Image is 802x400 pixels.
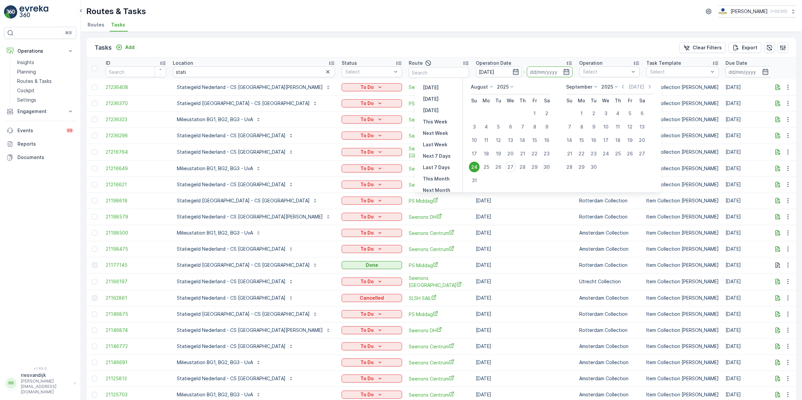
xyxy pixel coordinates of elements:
p: To Do [360,181,374,188]
td: Item Collection [PERSON_NAME] [643,273,722,290]
p: Add [125,44,135,51]
button: Next Month [420,186,453,194]
p: To Do [360,311,374,317]
span: 21166197 [106,278,166,285]
div: 24 [600,148,611,159]
button: Engagement [4,105,77,118]
div: 10 [600,121,611,132]
button: To Do [342,83,402,91]
button: To Do [342,181,402,189]
div: 25 [612,148,623,159]
p: Settings [17,97,36,103]
button: Statiegeld Nederland - CS [GEOGRAPHIC_DATA][PERSON_NAME] [173,325,335,336]
p: Next Week [423,130,448,137]
button: To Do [342,164,402,172]
td: Item Collection [PERSON_NAME] [643,177,722,193]
a: Seenons Centrum [409,181,469,188]
div: 14 [564,135,575,146]
td: Item Collection [PERSON_NAME] [643,193,722,209]
p: Operations [17,48,63,54]
div: 25 [481,162,492,172]
img: logo_light-DOdMpM7g.png [19,5,48,19]
a: Seenons Centrum [409,165,469,172]
div: Toggle Row Selected [92,182,97,187]
button: Statiegeld Nederland - CS [GEOGRAPHIC_DATA] [173,276,298,287]
div: 8 [576,121,587,132]
p: To Do [360,100,374,107]
a: Seenons DH [409,213,469,220]
p: Statiegeld Nederland - CS [GEOGRAPHIC_DATA][PERSON_NAME] [177,84,323,91]
td: Rotterdam Collection [576,322,643,338]
td: [DATE] [472,193,576,209]
span: PS Middag [409,311,469,318]
p: To Do [360,165,374,172]
div: Toggle Row Selected [92,279,97,284]
span: PS Middag [409,197,469,204]
td: [DATE] [472,290,576,306]
div: 11 [481,135,492,146]
a: PS Middag [409,262,469,269]
span: SLSH SAIL [409,295,469,302]
p: Statiegeld [GEOGRAPHIC_DATA] - CS [GEOGRAPHIC_DATA] [177,100,310,107]
p: Statiegeld Nederland - CS [GEOGRAPHIC_DATA] [177,181,286,188]
button: Statiegeld Nederland - CS [GEOGRAPHIC_DATA] [173,179,298,190]
div: 4 [481,121,492,132]
td: Rotterdam Collection [576,193,643,209]
span: Seenons [GEOGRAPHIC_DATA] [409,145,469,159]
button: To Do [342,278,402,286]
td: Amsterdam Collection [576,241,643,257]
p: This Week [423,118,447,125]
div: 3 [600,108,611,119]
td: Rotterdam Collection [576,209,643,225]
p: Milieustation BG1, BG2, BG3 - UvA [177,116,253,123]
div: Toggle Row Selected [92,246,97,252]
p: Done [366,262,378,268]
span: 21236296 [106,132,166,139]
div: 21 [517,148,528,159]
span: PS Middag [409,100,469,107]
button: Statiegeld [GEOGRAPHIC_DATA] - CS [GEOGRAPHIC_DATA] [173,195,322,206]
div: 28 [517,162,528,172]
button: Milieustation BG1, BG2, BG3 - UvA [173,114,265,125]
button: This Week [420,118,450,126]
div: 20 [505,148,516,159]
div: Toggle Row Selected [92,85,97,90]
span: 21198475 [106,246,166,252]
button: To Do [342,213,402,221]
div: 17 [600,135,611,146]
button: Last Week [420,141,450,149]
button: Statiegeld Nederland - CS [GEOGRAPHIC_DATA] [173,147,298,157]
div: 13 [637,121,647,132]
div: 15 [576,135,587,146]
button: Yesterday [420,84,441,92]
p: To Do [360,149,374,155]
a: 21216649 [106,165,166,172]
a: Seenons Centrum [409,246,469,253]
td: [DATE] [472,273,576,290]
a: 21162861 [106,295,166,301]
button: Statiegeld [GEOGRAPHIC_DATA] - CS [GEOGRAPHIC_DATA] [173,98,322,109]
p: [DATE] [423,84,439,91]
div: 10 [469,135,480,146]
div: 7 [517,121,528,132]
div: 12 [624,121,635,132]
div: 11 [612,121,623,132]
button: To Do [342,132,402,140]
div: 21 [564,148,575,159]
a: Routes & Tasks [14,77,77,86]
a: 21216621 [106,181,166,188]
a: Seenons DH [409,84,469,91]
div: 6 [637,108,647,119]
p: Engagement [17,108,63,115]
a: Seenons Centrum [409,132,469,139]
div: 12 [493,135,504,146]
div: 27 [637,148,647,159]
a: Seenons Centrum [409,116,469,123]
a: 21216764 [106,149,166,155]
p: Statiegeld Nederland - CS [GEOGRAPHIC_DATA] [177,278,286,285]
button: Add [113,43,137,51]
